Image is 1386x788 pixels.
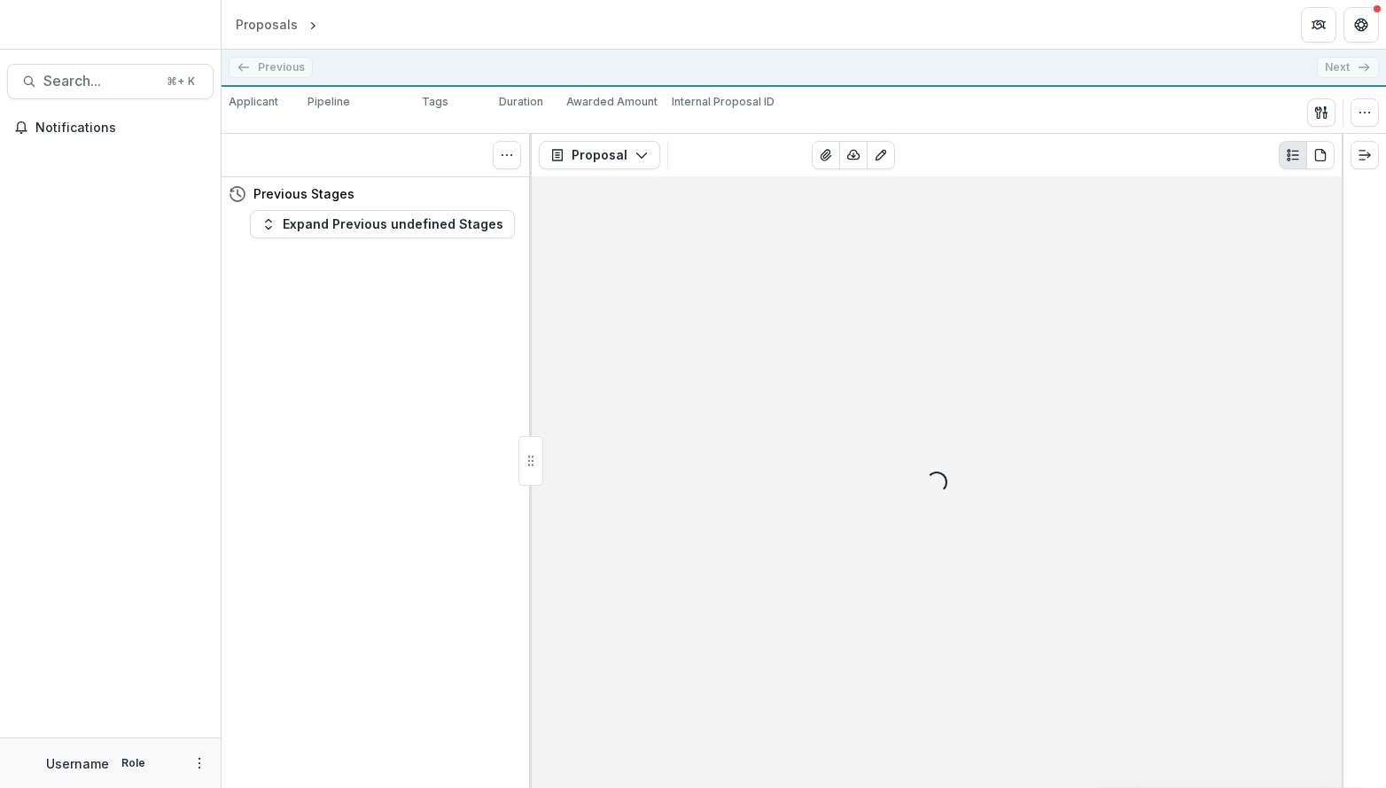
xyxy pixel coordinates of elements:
[867,141,895,169] button: Edit as form
[116,755,151,771] p: Role
[539,141,660,169] button: Proposal
[46,754,109,773] p: Username
[308,94,350,110] p: Pipeline
[1351,141,1379,169] button: Expand right
[566,94,658,110] p: Awarded Amount
[189,753,210,774] button: More
[499,94,543,110] p: Duration
[493,141,521,169] button: Toggle View Cancelled Tasks
[253,184,354,203] h4: Previous Stages
[7,113,214,142] button: Notifications
[1301,7,1336,43] button: Partners
[250,210,515,238] button: Expand Previous undefined Stages
[1306,141,1335,169] button: PDF view
[1343,7,1379,43] button: Get Help
[229,12,305,37] a: Proposals
[812,141,840,169] button: View Attached Files
[163,72,199,91] div: ⌘ + K
[229,94,278,110] p: Applicant
[1279,141,1307,169] button: Plaintext view
[7,64,214,99] button: Search...
[672,94,775,110] p: Internal Proposal ID
[422,94,448,110] p: Tags
[35,121,206,136] span: Notifications
[229,12,396,37] nav: breadcrumb
[43,73,156,90] span: Search...
[236,15,298,34] div: Proposals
